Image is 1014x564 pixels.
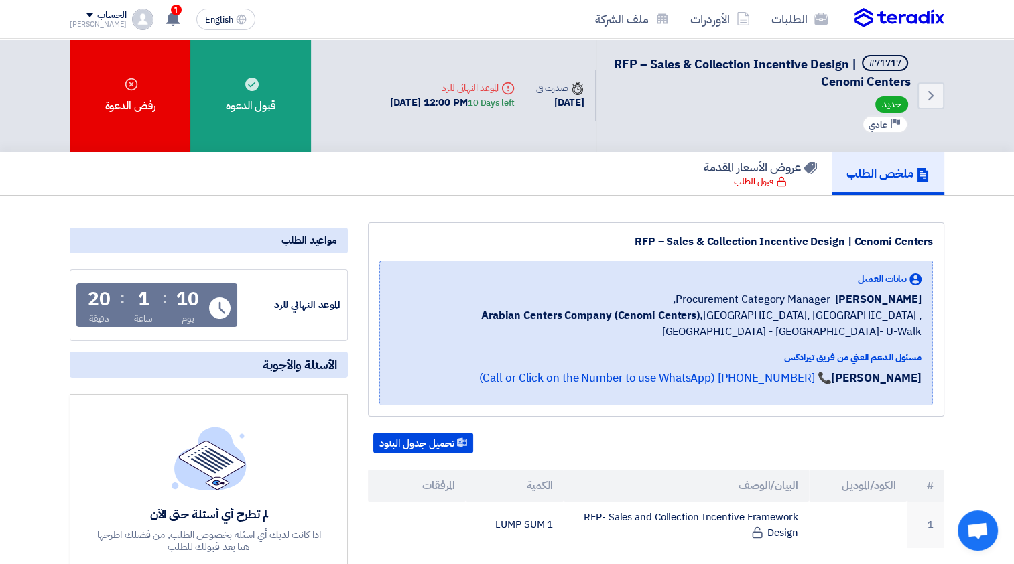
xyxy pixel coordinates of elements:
span: جديد [875,96,908,113]
span: [GEOGRAPHIC_DATA], [GEOGRAPHIC_DATA] ,[GEOGRAPHIC_DATA] - [GEOGRAPHIC_DATA]- U-Walk [391,307,922,340]
div: قبول الدعوه [190,39,311,152]
div: Open chat [958,510,998,551]
a: الطلبات [761,3,838,35]
div: 10 Days left [468,96,515,110]
div: : [162,286,167,310]
img: profile_test.png [132,9,153,30]
div: الحساب [97,10,126,21]
span: 1 [171,5,182,15]
div: #71717 [869,59,901,68]
a: ملخص الطلب [832,152,944,195]
span: عادي [869,119,887,131]
div: الموعد النهائي للرد [390,81,514,95]
strong: [PERSON_NAME] [831,370,922,386]
button: تحميل جدول البنود [373,433,473,454]
h5: عروض الأسعار المقدمة [704,159,817,175]
div: اذا كانت لديك أي اسئلة بخصوص الطلب, من فضلك اطرحها هنا بعد قبولك للطلب [95,528,323,553]
th: الكود/الموديل [809,470,907,502]
div: [DATE] 12:00 PM [390,95,514,111]
td: 1 [907,502,944,548]
span: الأسئلة والأجوبة [263,357,337,372]
div: : [120,286,125,310]
div: دقيقة [89,311,110,326]
a: 📞 [PHONE_NUMBER] (Call or Click on the Number to use WhatsApp) [479,370,831,386]
th: البيان/الوصف [564,470,808,502]
a: الأوردرات [680,3,761,35]
div: [PERSON_NAME] [70,21,127,28]
div: ساعة [134,311,153,326]
div: [DATE] [536,95,584,111]
div: قبول الطلب [734,175,787,188]
img: empty_state_list.svg [172,427,247,490]
span: Procurement Category Manager, [673,291,830,307]
span: English [205,15,233,25]
div: RFP – Sales & Collection Incentive Design | Cenomi Centers [379,234,933,250]
span: بيانات العميل [858,272,907,286]
b: Arabian Centers Company (Cenomi Centers), [481,307,703,324]
div: لم تطرح أي أسئلة حتى الآن [95,506,323,522]
div: صدرت في [536,81,584,95]
div: مواعيد الطلب [70,228,348,253]
th: المرفقات [368,470,466,502]
div: 20 [88,290,111,309]
span: [PERSON_NAME] [835,291,922,307]
div: مسئول الدعم الفني من فريق تيرادكس [391,350,922,364]
td: RFP- Sales and Collection Incentive Framework Design [564,502,808,548]
div: 10 [176,290,199,309]
div: رفض الدعوة [70,39,190,152]
th: الكمية [466,470,564,502]
a: ملف الشركة [584,3,680,35]
th: # [907,470,944,502]
h5: ملخص الطلب [846,165,930,181]
td: 1 LUMP SUM [466,502,564,548]
h5: RFP – Sales & Collection Incentive Design | Cenomi Centers [613,55,911,90]
div: الموعد النهائي للرد [240,297,340,313]
div: يوم [182,311,194,326]
div: 1 [138,290,149,309]
span: RFP – Sales & Collection Incentive Design | Cenomi Centers [614,55,911,90]
img: Teradix logo [854,8,944,28]
a: عروض الأسعار المقدمة قبول الطلب [689,152,832,195]
button: English [196,9,255,30]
